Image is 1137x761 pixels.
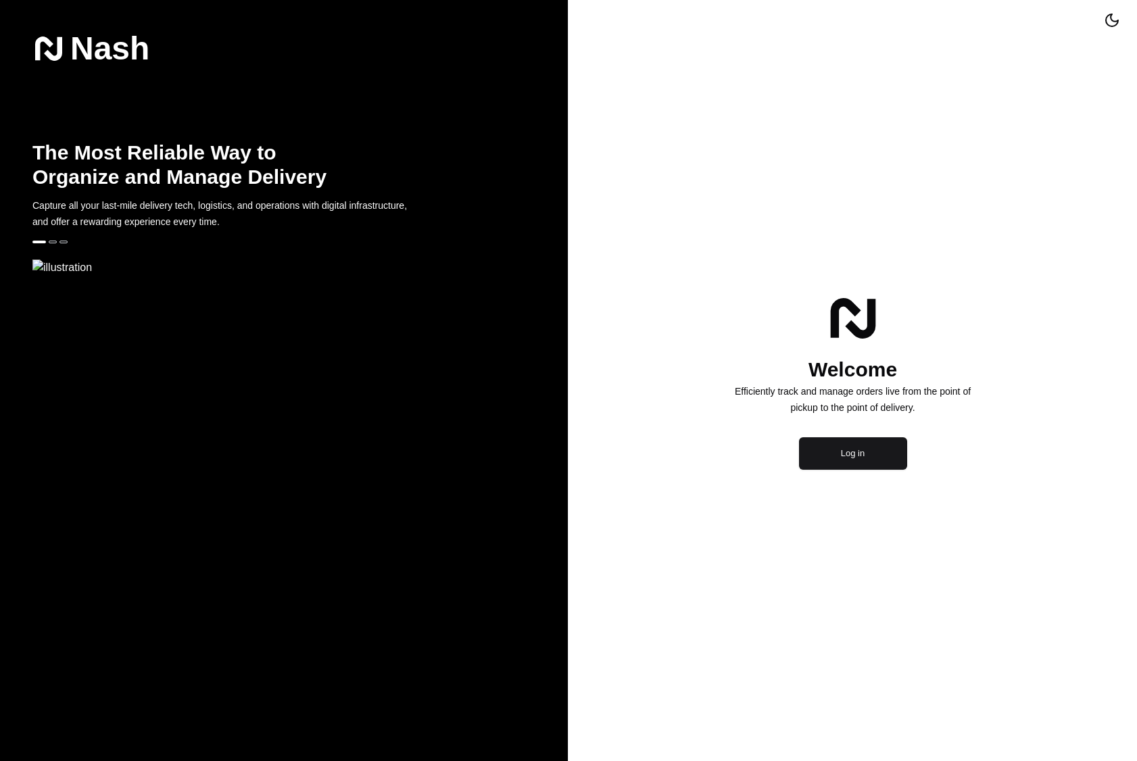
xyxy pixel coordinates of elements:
[799,437,907,470] button: Log in
[32,260,568,276] img: illustration
[723,356,983,383] h1: Welcome
[32,197,422,230] p: Capture all your last-mile delivery tech, logistics, and operations with digital infrastructure, ...
[70,35,149,62] span: Nash
[723,383,983,416] p: Efficiently track and manage orders live from the point of pickup to the point of delivery.
[32,141,335,189] h2: The Most Reliable Way to Organize and Manage Delivery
